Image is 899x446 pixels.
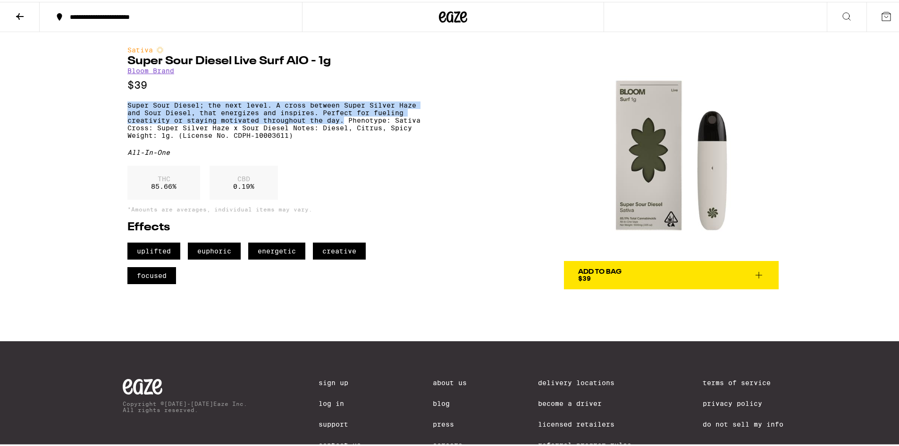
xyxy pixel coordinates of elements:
[127,265,176,282] span: focused
[127,77,420,89] p: $39
[538,377,631,385] a: Delivery Locations
[210,164,278,198] div: 0.19 %
[127,100,420,137] p: Super Sour Diesel; the next level. A cross between Super Silver Haze and Sour Diesel, that energi...
[127,65,174,73] a: Bloom Brand
[703,377,783,385] a: Terms of Service
[127,147,420,154] div: All-In-One
[703,398,783,405] a: Privacy Policy
[233,173,254,181] p: CBD
[127,44,420,52] div: Sativa
[248,241,305,258] span: energetic
[127,54,420,65] h1: Super Sour Diesel Live Surf AIO - 1g
[151,173,176,181] p: THC
[6,7,68,14] span: Hi. Need any help?
[156,44,164,52] img: sativaColor.svg
[564,259,779,287] button: Add To Bag$39
[127,241,180,258] span: uplifted
[578,267,622,273] div: Add To Bag
[433,398,467,405] a: Blog
[127,220,420,231] h2: Effects
[127,164,200,198] div: 85.66 %
[433,377,467,385] a: About Us
[319,377,361,385] a: Sign Up
[319,398,361,405] a: Log In
[188,241,241,258] span: euphoric
[703,419,783,426] a: Do Not Sell My Info
[538,419,631,426] a: Licensed Retailers
[578,273,591,280] span: $39
[123,399,247,411] p: Copyright © [DATE]-[DATE] Eaze Inc. All rights reserved.
[564,44,779,259] img: Bloom Brand - Super Sour Diesel Live Surf AIO - 1g
[433,419,467,426] a: Press
[127,204,420,210] p: *Amounts are averages, individual items may vary.
[319,419,361,426] a: Support
[538,398,631,405] a: Become a Driver
[313,241,366,258] span: creative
